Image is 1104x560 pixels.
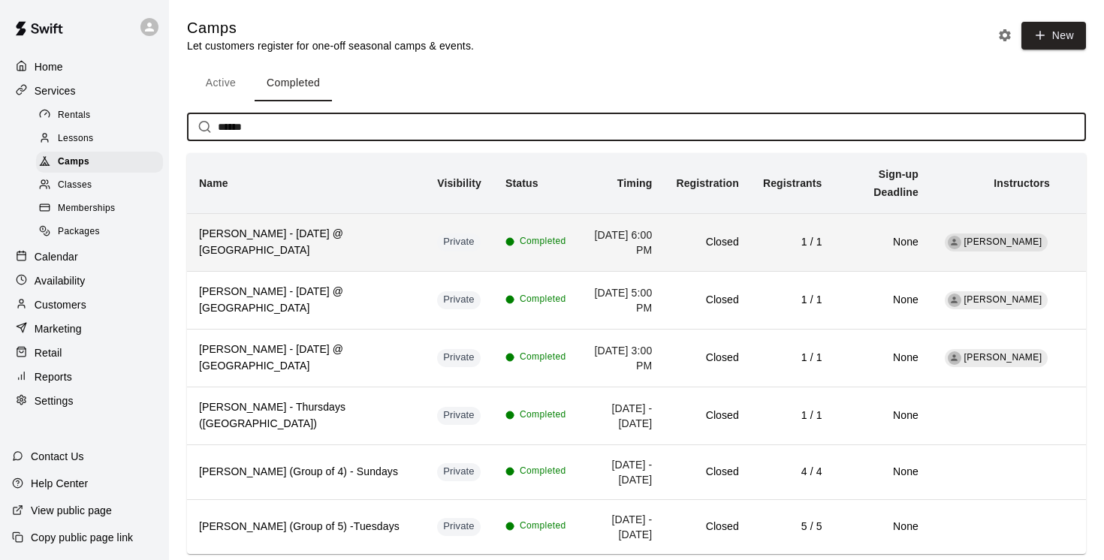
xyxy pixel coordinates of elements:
p: Help Center [31,476,88,491]
h6: Closed [676,464,738,480]
h6: Closed [676,408,738,424]
b: Status [505,177,538,189]
a: Marketing [12,318,157,340]
span: Private [437,235,481,249]
p: Customers [35,297,86,312]
h6: Closed [676,350,738,366]
h6: 1 / 1 [763,350,822,366]
span: Completed [520,464,566,479]
div: Cassidy Watt [948,294,961,307]
h6: [PERSON_NAME] (Group of 4) - Sundays [199,464,413,480]
span: Completed [520,350,566,365]
b: Registration [676,177,738,189]
h5: Camps [187,18,474,38]
span: Camps [58,155,89,170]
div: This service is hidden, and can only be accessed via a direct link [437,463,481,481]
h6: Closed [676,292,738,309]
button: Camp settings [994,24,1016,47]
div: Davis Mabone [948,351,961,365]
p: Let customers register for one-off seasonal camps & events. [187,38,474,53]
b: Sign-up Deadline [873,168,918,198]
div: Michael Crouse [948,236,961,249]
td: [DATE] 6:00 PM [578,213,665,271]
span: Lessons [58,131,94,146]
span: Completed [520,519,566,534]
span: Classes [58,178,92,193]
p: Retail [35,345,62,360]
a: New [1016,29,1086,41]
b: Visibility [437,177,481,189]
a: Settings [12,390,157,412]
div: This service is hidden, and can only be accessed via a direct link [437,233,481,251]
span: Memberships [58,201,115,216]
p: Contact Us [31,449,84,464]
a: Reports [12,366,157,388]
h6: None [846,292,918,309]
td: [DATE] - [DATE] [578,387,665,444]
div: Calendar [12,245,157,268]
h6: 4 / 4 [763,464,822,480]
h6: Closed [676,234,738,251]
span: [PERSON_NAME] [964,236,1042,247]
div: Memberships [36,198,163,219]
a: Rentals [36,104,169,127]
h6: [PERSON_NAME] - [DATE] @ [GEOGRAPHIC_DATA] [199,342,413,375]
h6: Closed [676,519,738,535]
p: Availability [35,273,86,288]
h6: 1 / 1 [763,234,822,251]
p: Settings [35,393,74,408]
td: [DATE] 3:00 PM [578,329,665,387]
div: Lessons [36,128,163,149]
a: Classes [36,174,169,197]
table: simple table [187,153,1086,554]
a: Customers [12,294,157,316]
p: Services [35,83,76,98]
td: [DATE] - [DATE] [578,499,665,554]
div: Camps [36,152,163,173]
span: Packages [58,224,100,239]
h6: 1 / 1 [763,292,822,309]
span: Private [437,408,481,423]
h6: [PERSON_NAME] - [DATE] @ [GEOGRAPHIC_DATA] [199,226,413,259]
div: Rentals [36,105,163,126]
span: [PERSON_NAME] [964,294,1042,305]
a: Home [12,56,157,78]
span: Rentals [58,108,91,123]
span: Completed [520,408,566,423]
td: [DATE] 5:00 PM [578,271,665,329]
div: This service is hidden, and can only be accessed via a direct link [437,349,481,367]
div: Services [12,80,157,102]
span: Private [437,293,481,307]
span: Private [437,519,481,534]
span: Private [437,465,481,479]
p: Home [35,59,63,74]
h6: None [846,519,918,535]
div: This service is hidden, and can only be accessed via a direct link [437,291,481,309]
a: Memberships [36,197,169,221]
div: This service is hidden, and can only be accessed via a direct link [437,407,481,425]
span: Completed [520,292,566,307]
h6: None [846,234,918,251]
a: Camps [36,151,169,174]
h6: None [846,464,918,480]
a: Lessons [36,127,169,150]
p: Copy public page link [31,530,133,545]
button: New [1021,22,1086,50]
h6: None [846,408,918,424]
p: Marketing [35,321,82,336]
h6: None [846,350,918,366]
p: View public page [31,503,112,518]
button: Completed [255,65,332,101]
div: Classes [36,175,163,196]
a: Retail [12,342,157,364]
span: Private [437,351,481,365]
td: [DATE] - [DATE] [578,444,665,499]
b: Instructors [994,177,1050,189]
h6: [PERSON_NAME] - [DATE] @ [GEOGRAPHIC_DATA] [199,284,413,317]
b: Timing [617,177,653,189]
div: Availability [12,269,157,292]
